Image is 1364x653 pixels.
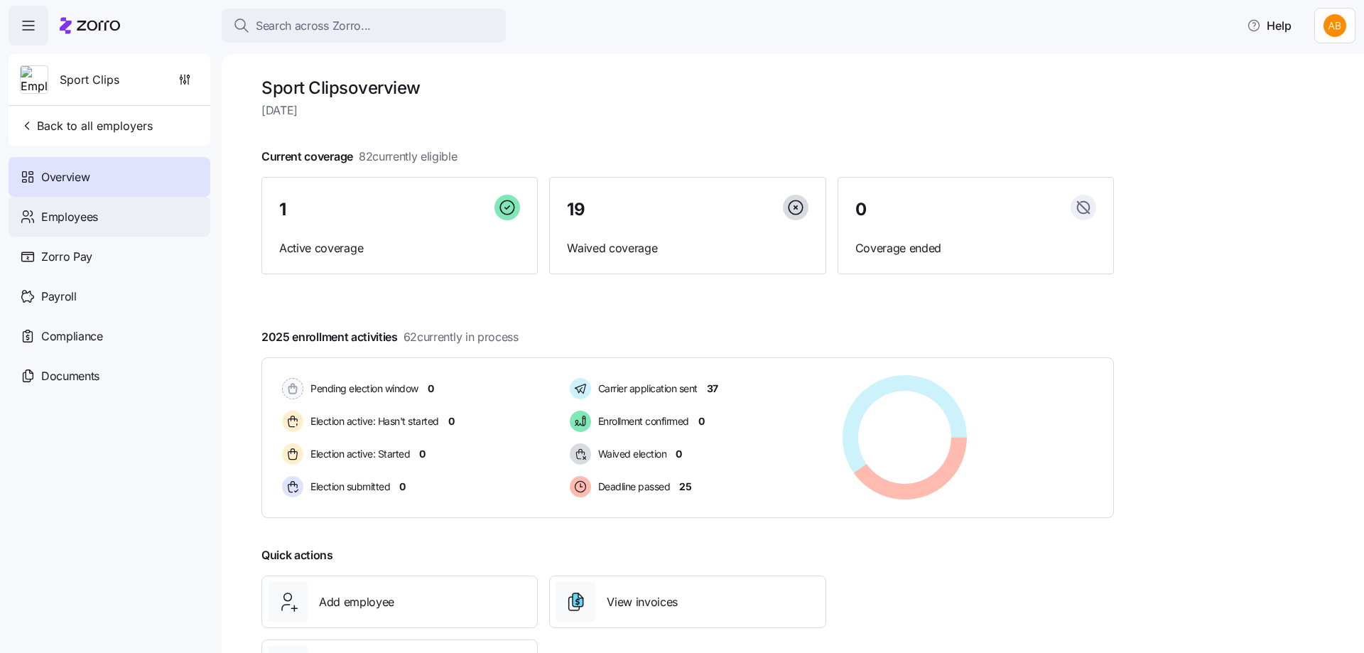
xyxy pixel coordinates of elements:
span: Enrollment confirmed [594,414,689,428]
span: 82 currently eligible [359,148,458,166]
span: Documents [41,367,99,385]
span: Help [1247,17,1292,34]
span: Employees [41,208,98,226]
span: Waived coverage [567,239,808,257]
span: View invoices [607,593,678,611]
span: Search across Zorro... [256,17,371,35]
a: Overview [9,157,210,197]
span: 62 currently in process [404,328,519,346]
span: 0 [419,447,426,461]
h1: Sport Clips overview [261,77,1114,99]
button: Search across Zorro... [222,9,506,43]
a: Employees [9,197,210,237]
span: Current coverage [261,148,458,166]
span: [DATE] [261,102,1114,119]
img: 42a6513890f28a9d591cc60790ab6045 [1324,14,1346,37]
span: 0 [399,480,406,494]
span: 0 [428,382,434,396]
img: Employer logo [21,66,48,95]
span: 0 [698,414,705,428]
button: Back to all employers [14,112,158,140]
span: Deadline passed [594,480,671,494]
span: 19 [567,201,585,218]
span: 37 [707,382,718,396]
a: Documents [9,356,210,396]
span: Payroll [41,288,77,306]
span: Add employee [319,593,394,611]
span: Back to all employers [20,117,153,134]
span: Election active: Started [306,447,410,461]
span: Overview [41,168,90,186]
span: 0 [676,447,682,461]
button: Help [1235,11,1303,40]
span: 0 [855,201,867,218]
span: Pending election window [306,382,418,396]
a: Payroll [9,276,210,316]
span: Active coverage [279,239,520,257]
span: Compliance [41,328,103,345]
span: Zorro Pay [41,248,92,266]
span: Election submitted [306,480,390,494]
span: 1 [279,201,286,218]
span: Coverage ended [855,239,1096,257]
span: Sport Clips [60,71,119,89]
span: 25 [679,480,691,494]
span: 2025 enrollment activities [261,328,519,346]
span: Election active: Hasn't started [306,414,439,428]
span: 0 [448,414,455,428]
span: Quick actions [261,546,333,564]
a: Compliance [9,316,210,356]
span: Waived election [594,447,667,461]
span: Carrier application sent [594,382,698,396]
a: Zorro Pay [9,237,210,276]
